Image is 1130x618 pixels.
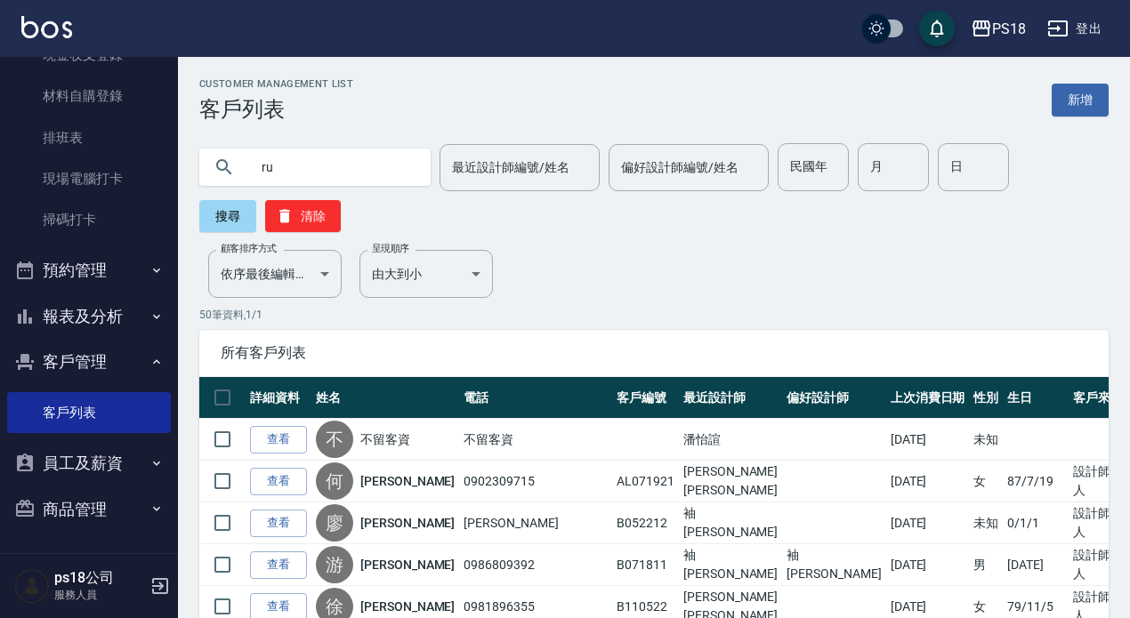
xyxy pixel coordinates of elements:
[1003,377,1069,419] th: 生日
[316,504,353,542] div: 廖
[359,250,493,298] div: 由大到小
[679,544,782,586] td: 袖[PERSON_NAME]
[459,544,612,586] td: 0986809392
[14,568,50,604] img: Person
[316,546,353,583] div: 游
[459,377,612,419] th: 電話
[7,158,171,199] a: 現場電腦打卡
[964,11,1033,47] button: PS18
[250,468,307,495] a: 查看
[316,462,353,500] div: 何
[886,544,970,586] td: [DATE]
[208,250,342,298] div: 依序最後編輯時間
[969,544,1003,586] td: 男
[7,440,171,486] button: 員工及薪資
[782,544,885,586] td: 袖[PERSON_NAME]
[1003,502,1069,544] td: 0/1/1
[679,377,782,419] th: 最近設計師
[459,461,612,502] td: 0902309715
[7,293,171,340] button: 報表及分析
[679,502,782,544] td: 袖[PERSON_NAME]
[1003,461,1069,502] td: 87/7/19
[679,461,782,502] td: [PERSON_NAME][PERSON_NAME]
[265,200,341,232] button: 清除
[992,18,1026,40] div: PS18
[612,544,679,586] td: B071811
[250,551,307,579] a: 查看
[459,419,612,461] td: 不留客資
[199,307,1109,323] p: 50 筆資料, 1 / 1
[250,426,307,453] a: 查看
[969,502,1003,544] td: 未知
[360,430,410,448] a: 不留客資
[782,377,885,419] th: 偏好設計師
[7,247,171,293] button: 預約管理
[886,377,970,419] th: 上次消費日期
[1003,544,1069,586] td: [DATE]
[969,377,1003,419] th: 性別
[316,421,353,458] div: 不
[1052,84,1109,116] a: 新增
[372,242,409,255] label: 呈現順序
[199,78,353,90] h2: Customer Management List
[919,11,955,46] button: save
[360,514,455,532] a: [PERSON_NAME]
[612,502,679,544] td: B052212
[246,377,311,419] th: 詳細資料
[886,502,970,544] td: [DATE]
[249,143,416,191] input: 搜尋關鍵字
[612,461,679,502] td: AL071921
[360,598,455,615] a: [PERSON_NAME]
[54,587,145,603] p: 服務人員
[360,472,455,490] a: [PERSON_NAME]
[679,419,782,461] td: 潘怡諠
[221,242,277,255] label: 顧客排序方式
[311,377,459,419] th: 姓名
[221,344,1087,362] span: 所有客戶列表
[886,461,970,502] td: [DATE]
[969,461,1003,502] td: 女
[7,76,171,116] a: 材料自購登錄
[199,97,353,122] h3: 客戶列表
[459,502,612,544] td: [PERSON_NAME]
[1040,12,1109,45] button: 登出
[7,392,171,433] a: 客戶列表
[7,199,171,240] a: 掃碼打卡
[7,117,171,158] a: 排班表
[7,339,171,385] button: 客戶管理
[360,556,455,574] a: [PERSON_NAME]
[612,377,679,419] th: 客戶編號
[7,486,171,533] button: 商品管理
[886,419,970,461] td: [DATE]
[969,419,1003,461] td: 未知
[250,510,307,537] a: 查看
[21,16,72,38] img: Logo
[54,569,145,587] h5: ps18公司
[199,200,256,232] button: 搜尋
